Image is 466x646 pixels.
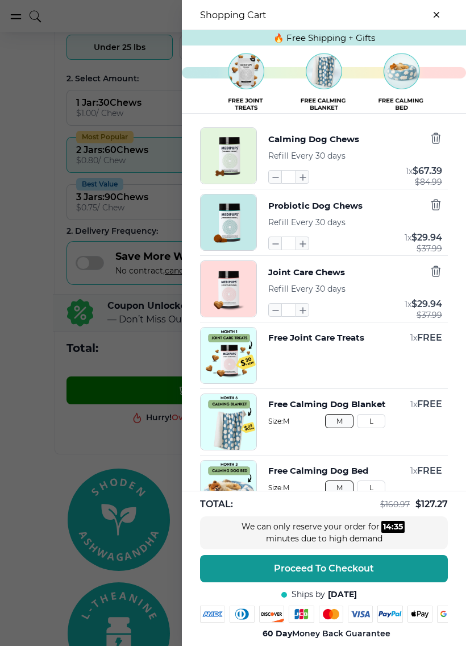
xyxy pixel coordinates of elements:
h3: Shopping Cart [200,10,267,20]
button: Free Joint Care Treats [268,332,364,344]
span: Ships by [292,589,325,600]
img: Free Joint Care Treats [201,328,256,383]
button: Proceed To Checkout [200,555,448,582]
span: FREE [417,332,442,343]
img: visa [348,606,373,623]
img: Joint Care Chews [201,261,256,317]
span: 1 x [406,166,413,176]
button: L [357,414,385,428]
span: 🔥 Free Shipping + Gifts [273,32,375,43]
span: 1 x [410,333,417,343]
span: $ 84.99 [415,177,442,187]
span: [DATE] [328,589,357,600]
img: paypal [377,606,403,623]
span: 1 x [405,299,411,309]
span: Size: M [268,483,442,492]
span: 1 x [410,399,417,409]
button: Probiotic Dog Chews [268,198,363,213]
span: FREE [417,399,442,409]
span: $ 160.97 [380,499,410,510]
div: 35 [394,521,403,533]
strong: 60 Day [263,628,292,639]
span: $ 37.99 [417,244,442,253]
button: M [325,414,353,428]
img: Free Calming Dog Blanket [201,394,256,450]
span: Proceed To Checkout [274,563,374,574]
img: diners-club [230,606,255,623]
button: Free Calming Dog Bed [268,465,368,477]
img: Free Calming Dog Bed [201,461,256,516]
span: TOTAL: [200,498,233,511]
span: $ 37.99 [417,310,442,320]
span: $ 29.94 [411,299,442,309]
button: Joint Care Chews [268,265,345,280]
span: $ 127.27 [415,499,448,510]
div: : [381,521,405,533]
span: 1 x [410,466,417,476]
button: Free Calming Dog Blanket [268,398,386,411]
div: 14 [383,521,392,533]
button: close-cart [425,3,448,26]
span: Money Back Guarantee [263,628,390,639]
button: L [357,481,385,495]
img: google [437,606,463,623]
span: FREE [417,465,442,476]
span: Refill Every 30 days [268,151,346,161]
span: Refill Every 30 days [268,217,346,227]
img: amex [200,606,225,623]
img: Free Calming Bed [182,49,466,115]
span: Refill Every 30 days [268,284,346,294]
img: discover [259,606,284,623]
span: 1 x [405,233,411,243]
span: Size: M [268,417,442,425]
button: Calming Dog Chews [268,132,359,147]
span: $ 67.39 [413,165,442,176]
img: Probiotic Dog Chews [201,194,256,250]
span: $ 29.94 [411,232,442,243]
img: mastercard [319,606,344,623]
img: apple [407,606,432,623]
div: We can only reserve your order for minutes due to high demand [239,521,409,545]
img: Calming Dog Chews [201,128,256,184]
img: jcb [289,606,314,623]
button: M [325,481,353,495]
